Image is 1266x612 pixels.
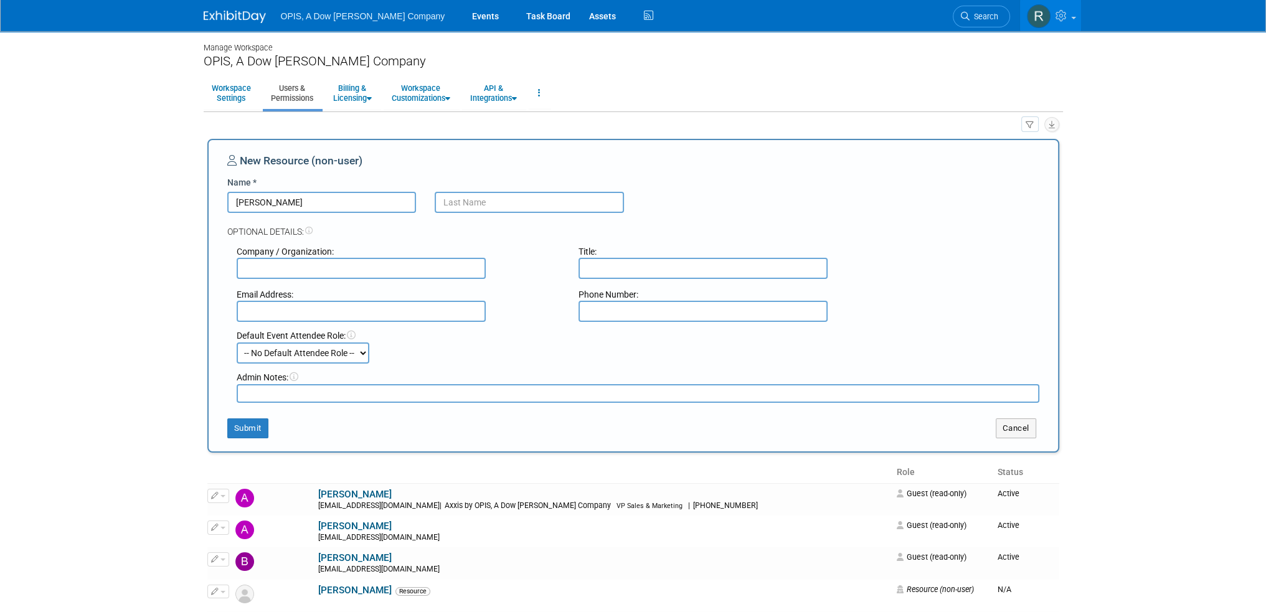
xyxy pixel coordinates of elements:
span: Resource [395,587,430,596]
img: Ashraf Abdellatif [235,520,254,539]
a: Billing &Licensing [325,78,380,108]
label: Name * [227,176,257,189]
a: [PERSON_NAME] [318,520,392,532]
a: Search [953,6,1010,27]
span: Active [998,552,1019,562]
span: Active [998,520,1019,530]
a: [PERSON_NAME] [318,552,392,563]
div: Default Event Attendee Role: [237,329,1039,342]
img: ExhibitDay [204,11,266,23]
input: Last Name [435,192,624,213]
a: WorkspaceCustomizations [384,78,458,108]
div: Admin Notes: [237,371,1039,384]
a: Users &Permissions [263,78,321,108]
img: Art King [235,489,254,507]
a: API &Integrations [462,78,525,108]
input: First Name [227,192,417,213]
th: Role [891,462,993,483]
a: [PERSON_NAME] [318,489,392,500]
span: | [440,501,442,510]
div: New Resource (non-user) [227,153,1039,176]
img: Renee Ortner [1027,4,1051,28]
span: Axxis by OPIS, A Dow [PERSON_NAME] Company [442,501,615,510]
div: Title: [579,245,902,258]
span: | [688,501,690,510]
button: Cancel [996,418,1036,438]
div: Optional Details: [227,213,1039,238]
span: Search [970,12,998,21]
div: OPIS, A Dow [PERSON_NAME] Company [204,54,1063,69]
span: N/A [998,585,1011,594]
span: [PHONE_NUMBER] [690,501,762,510]
a: WorkspaceSettings [204,78,259,108]
span: OPIS, A Dow [PERSON_NAME] Company [281,11,445,21]
img: Bayan Raji [235,552,254,571]
span: Guest (read-only) [896,520,966,530]
div: [EMAIL_ADDRESS][DOMAIN_NAME] [318,501,889,511]
button: Submit [227,418,268,438]
div: [EMAIL_ADDRESS][DOMAIN_NAME] [318,565,889,575]
div: Email Address: [237,288,560,301]
span: Guest (read-only) [896,552,966,562]
a: [PERSON_NAME] [318,585,392,596]
div: Phone Number: [579,288,902,301]
span: Active [998,489,1019,498]
div: Company / Organization: [237,245,560,258]
div: Manage Workspace [204,31,1063,54]
span: VP Sales & Marketing [616,502,683,510]
span: Resource (non-user) [896,585,973,594]
span: Guest (read-only) [896,489,966,498]
th: Status [993,462,1059,483]
img: Resource [235,585,254,603]
div: [EMAIL_ADDRESS][DOMAIN_NAME] [318,533,889,543]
